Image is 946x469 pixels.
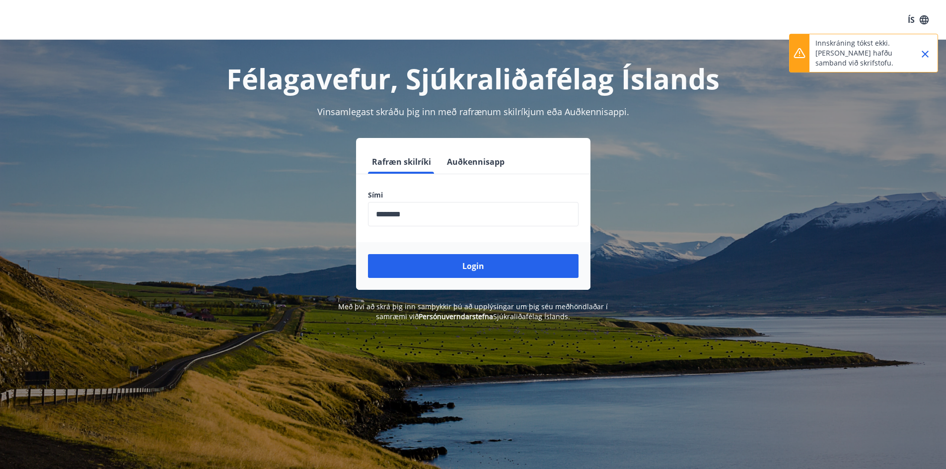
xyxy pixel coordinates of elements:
[368,150,435,174] button: Rafræn skilríki
[902,11,934,29] button: ÍS
[368,254,579,278] button: Login
[368,190,579,200] label: Sími
[815,38,903,68] p: Innskráning tókst ekki. [PERSON_NAME] hafðu samband við skrifstofu.
[917,46,934,63] button: Close
[317,106,629,118] span: Vinsamlegast skráðu þig inn með rafrænum skilríkjum eða Auðkennisappi.
[419,312,493,321] a: Persónuverndarstefna
[128,60,819,97] h1: Félagavefur, Sjúkraliðafélag Íslands
[338,302,608,321] span: Með því að skrá þig inn samþykkir þú að upplýsingar um þig séu meðhöndlaðar í samræmi við Sjúkral...
[443,150,509,174] button: Auðkennisapp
